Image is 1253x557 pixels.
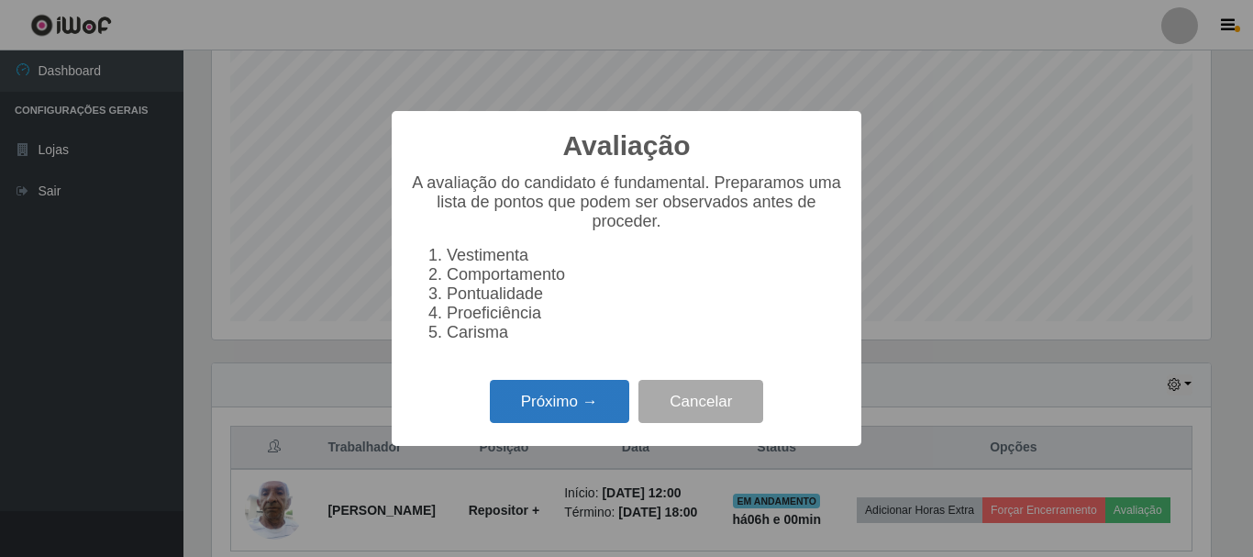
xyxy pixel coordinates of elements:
[447,284,843,304] li: Pontualidade
[490,380,629,423] button: Próximo →
[447,323,843,342] li: Carisma
[638,380,763,423] button: Cancelar
[447,246,843,265] li: Vestimenta
[447,265,843,284] li: Comportamento
[563,129,691,162] h2: Avaliação
[410,173,843,231] p: A avaliação do candidato é fundamental. Preparamos uma lista de pontos que podem ser observados a...
[447,304,843,323] li: Proeficiência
